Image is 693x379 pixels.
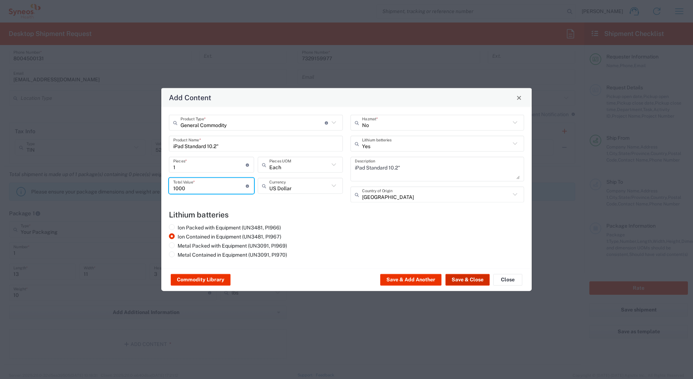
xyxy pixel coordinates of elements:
[380,274,441,286] button: Save & Add Another
[169,233,281,240] label: Ion Contained in Equipment (UN3481, PI967)
[171,274,231,286] button: Commodity Library
[169,243,287,249] label: Metal Packed with Equipment (UN3091, PI969)
[169,92,211,103] h4: Add Content
[493,274,522,286] button: Close
[169,252,287,258] label: Metal Contained in Equipment (UN3091, PI970)
[445,274,490,286] button: Save & Close
[514,93,524,103] button: Close
[169,224,281,231] label: Ion Packed with Equipment (UN3481, PI966)
[169,210,524,219] h4: Lithium batteries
